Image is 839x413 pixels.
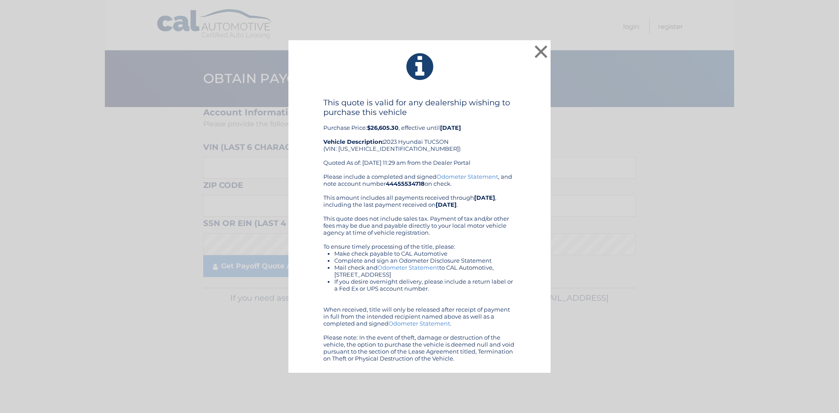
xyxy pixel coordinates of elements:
[378,264,439,271] a: Odometer Statement
[532,43,550,60] button: ×
[436,201,457,208] b: [DATE]
[334,278,516,292] li: If you desire overnight delivery, please include a return label or a Fed Ex or UPS account number.
[388,320,450,327] a: Odometer Statement
[386,180,425,187] b: 44455534718
[323,138,384,145] strong: Vehicle Description:
[334,264,516,278] li: Mail check and to CAL Automotive, [STREET_ADDRESS]
[474,194,495,201] b: [DATE]
[334,250,516,257] li: Make check payable to CAL Automotive
[334,257,516,264] li: Complete and sign an Odometer Disclosure Statement
[323,98,516,173] div: Purchase Price: , effective until 2023 Hyundai TUCSON (VIN: [US_VEHICLE_IDENTIFICATION_NUMBER]) Q...
[323,98,516,117] h4: This quote is valid for any dealership wishing to purchase this vehicle
[367,124,399,131] b: $26,605.30
[440,124,461,131] b: [DATE]
[323,173,516,362] div: Please include a completed and signed , and note account number on check. This amount includes al...
[437,173,498,180] a: Odometer Statement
